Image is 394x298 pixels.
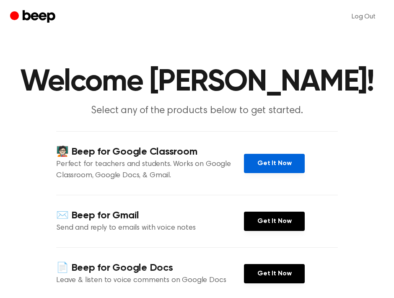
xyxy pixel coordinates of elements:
[343,7,384,27] a: Log Out
[56,261,244,275] h4: 📄 Beep for Google Docs
[244,212,305,231] a: Get It Now
[56,159,244,181] p: Perfect for teachers and students. Works on Google Classroom, Google Docs, & Gmail.
[244,264,305,283] a: Get It Now
[10,67,384,97] h1: Welcome [PERSON_NAME]!
[56,209,244,223] h4: ✉️ Beep for Gmail
[244,154,305,173] a: Get It Now
[36,104,358,118] p: Select any of the products below to get started.
[56,223,244,234] p: Send and reply to emails with voice notes
[10,9,57,25] a: Beep
[56,275,244,286] p: Leave & listen to voice comments on Google Docs
[56,145,244,159] h4: 🧑🏻‍🏫 Beep for Google Classroom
